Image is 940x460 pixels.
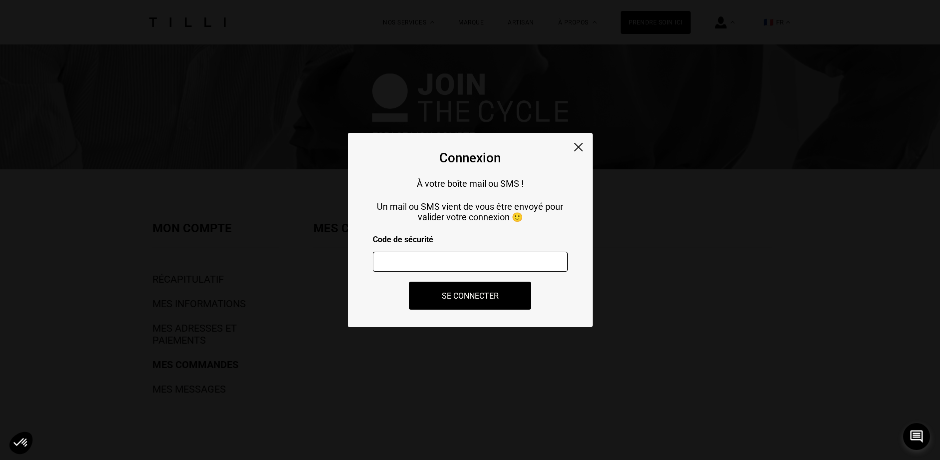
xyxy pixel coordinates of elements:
[373,178,568,189] p: À votre boîte mail ou SMS !
[373,235,568,244] p: Code de sécurité
[439,150,501,165] div: Connexion
[574,143,583,151] img: close
[373,201,568,222] p: Un mail ou SMS vient de vous être envoyé pour valider votre connexion 🙂
[409,282,531,310] button: Se connecter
